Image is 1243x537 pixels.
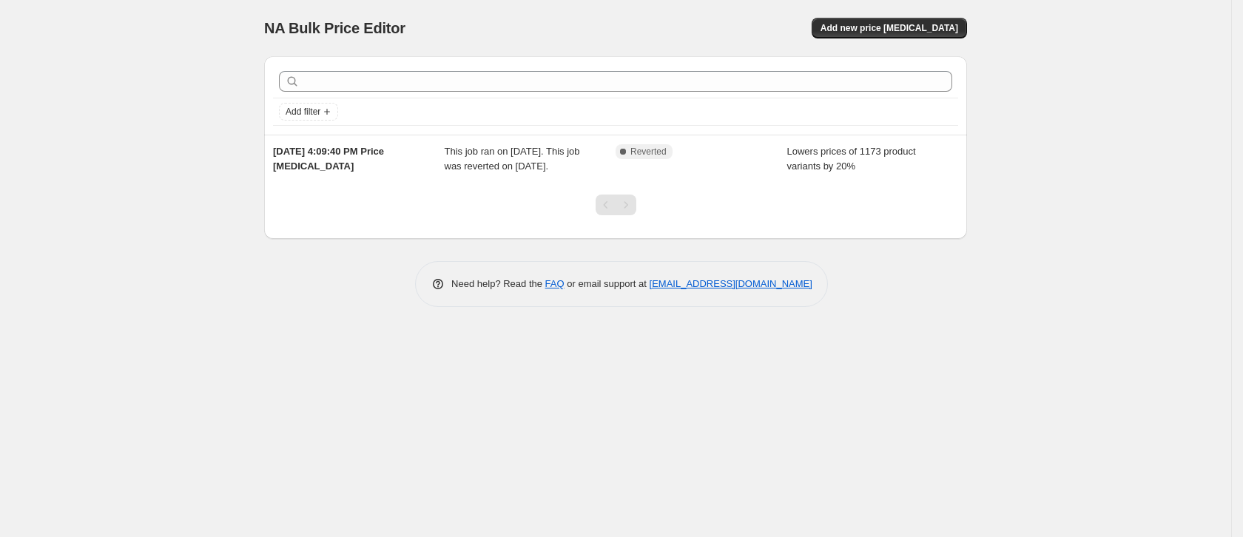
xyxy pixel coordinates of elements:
[545,278,565,289] a: FAQ
[445,146,580,172] span: This job ran on [DATE]. This job was reverted on [DATE].
[821,22,958,34] span: Add new price [MEDICAL_DATA]
[787,146,916,172] span: Lowers prices of 1173 product variants by 20%
[596,195,636,215] nav: Pagination
[812,18,967,38] button: Add new price [MEDICAL_DATA]
[286,106,320,118] span: Add filter
[650,278,812,289] a: [EMAIL_ADDRESS][DOMAIN_NAME]
[279,103,338,121] button: Add filter
[273,146,384,172] span: [DATE] 4:09:40 PM Price [MEDICAL_DATA]
[630,146,667,158] span: Reverted
[264,20,405,36] span: NA Bulk Price Editor
[565,278,650,289] span: or email support at
[451,278,545,289] span: Need help? Read the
